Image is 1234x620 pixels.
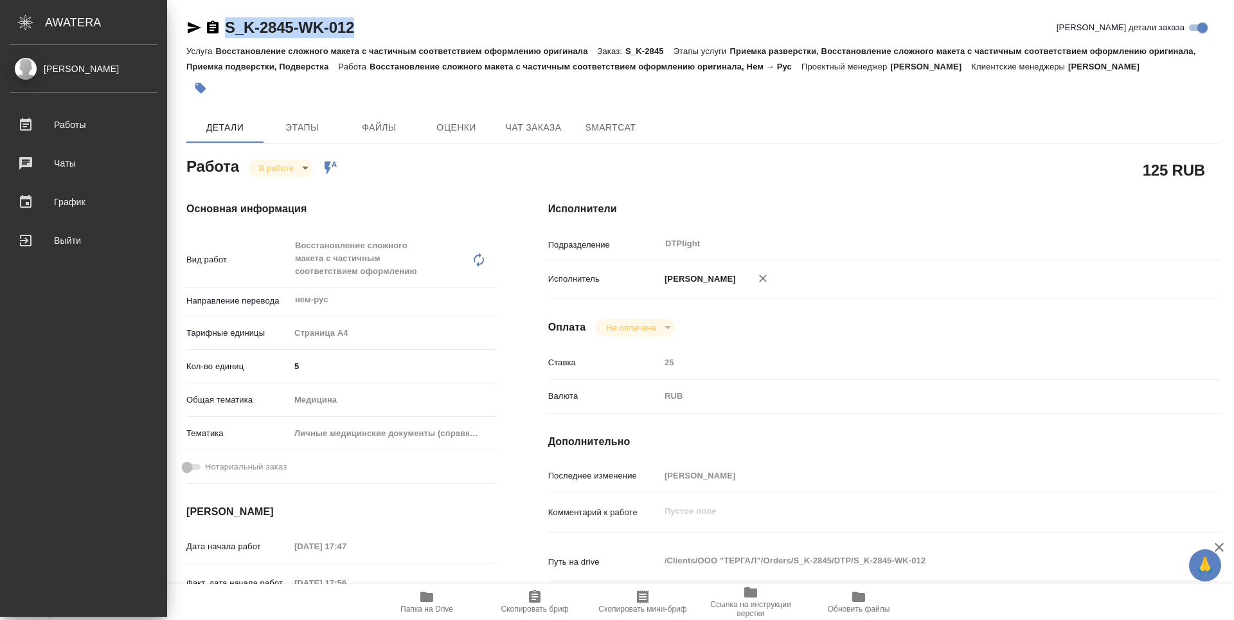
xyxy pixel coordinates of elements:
input: ✎ Введи что-нибудь [290,357,497,376]
textarea: /Clients/ООО "ТЕРГАЛ"/Orders/S_K-2845/DTP/S_K-2845-WK-012 [660,550,1164,572]
p: Проектный менеджер [801,62,890,71]
p: Услуга [186,46,215,56]
button: Папка на Drive [373,584,481,620]
p: S_K-2845 [625,46,674,56]
a: Работы [3,109,164,141]
span: 🙏 [1194,552,1216,579]
span: Нотариальный заказ [205,460,287,473]
div: RUB [660,385,1164,407]
span: Детали [194,120,256,136]
input: Пустое поле [660,466,1164,485]
span: SmartCat [580,120,641,136]
button: Скопировать ссылку [205,20,220,35]
p: Ставка [548,356,660,369]
span: Этапы [271,120,333,136]
div: Работы [10,115,157,134]
span: [PERSON_NAME] детали заказа [1057,21,1185,34]
span: Обновить файлы [828,605,890,614]
button: Скопировать ссылку для ЯМессенджера [186,20,202,35]
p: Клиентские менеджеры [971,62,1068,71]
div: В работе [249,160,313,177]
div: Личные медицинские документы (справки, эпикризы) [290,423,497,444]
h4: Исполнители [548,201,1220,217]
p: Исполнитель [548,273,660,286]
p: Подразделение [548,239,660,251]
span: Папка на Drive [400,605,453,614]
button: Добавить тэг [186,74,215,102]
button: Скопировать бриф [481,584,589,620]
h2: Работа [186,154,239,177]
h4: Дополнительно [548,434,1220,450]
p: Кол-во единиц [186,360,290,373]
p: Направление перевода [186,295,290,307]
div: AWATERA [45,10,167,35]
button: Не оплачена [602,322,659,333]
button: В работе [255,163,298,174]
div: Выйти [10,231,157,250]
span: Оценки [425,120,487,136]
div: В работе [596,319,675,336]
p: Валюта [548,390,660,403]
p: Восстановление сложного макета с частичным соответствием оформлению оригинала [215,46,597,56]
p: Последнее изменение [548,470,660,482]
p: Дата начала работ [186,540,290,553]
span: Файлы [348,120,410,136]
button: Обновить файлы [805,584,913,620]
div: [PERSON_NAME] [10,62,157,76]
button: 🙏 [1189,549,1221,581]
input: Пустое поле [290,537,402,556]
h4: [PERSON_NAME] [186,504,497,520]
a: S_K-2845-WK-012 [225,19,354,36]
p: Комментарий к работе [548,506,660,519]
p: Работа [338,62,370,71]
div: Медицина [290,389,497,411]
span: Скопировать мини-бриф [598,605,686,614]
p: Этапы услуги [674,46,730,56]
p: Тарифные единицы [186,327,290,340]
a: График [3,186,164,218]
span: Ссылка на инструкции верстки [704,600,797,618]
button: Удалить исполнителя [749,264,777,293]
h4: Основная информация [186,201,497,217]
input: Пустое поле [660,353,1164,372]
span: Скопировать бриф [501,605,568,614]
input: Пустое поле [290,574,402,592]
p: Заказ: [598,46,625,56]
div: Страница А4 [290,322,497,344]
p: Тематика [186,427,290,440]
p: [PERSON_NAME] [890,62,971,71]
p: Путь на drive [548,556,660,569]
h4: Оплата [548,320,586,335]
div: График [10,192,157,212]
button: Скопировать мини-бриф [589,584,697,620]
p: Восстановление сложного макета с частичным соответствием оформлению оригинала, Нем → Рус [370,62,801,71]
p: [PERSON_NAME] [1068,62,1149,71]
h2: 125 RUB [1143,159,1205,181]
p: Вид работ [186,253,290,266]
a: Чаты [3,147,164,179]
p: Общая тематика [186,394,290,406]
button: Ссылка на инструкции верстки [697,584,805,620]
div: Чаты [10,154,157,173]
span: Чат заказа [503,120,564,136]
p: [PERSON_NAME] [660,273,736,286]
a: Выйти [3,224,164,257]
p: Факт. дата начала работ [186,577,290,590]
